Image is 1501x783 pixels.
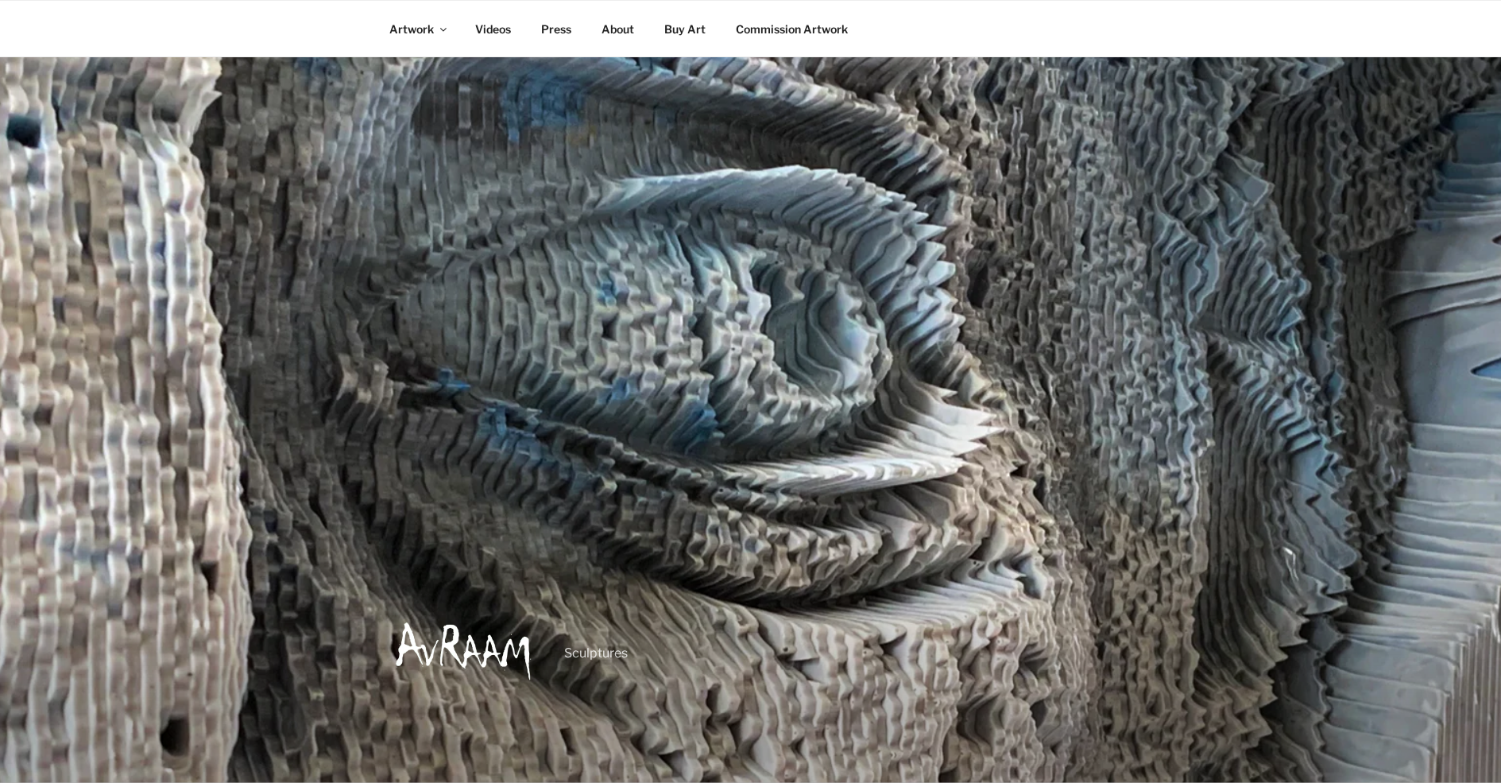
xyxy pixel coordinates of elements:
a: Videos [462,10,525,48]
a: About [588,10,648,48]
p: Sculptures [564,644,628,663]
a: Commission Artwork [722,10,862,48]
a: Press [528,10,586,48]
a: Buy Art [651,10,720,48]
nav: Top Menu [376,10,1126,48]
a: Artwork [376,10,459,48]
